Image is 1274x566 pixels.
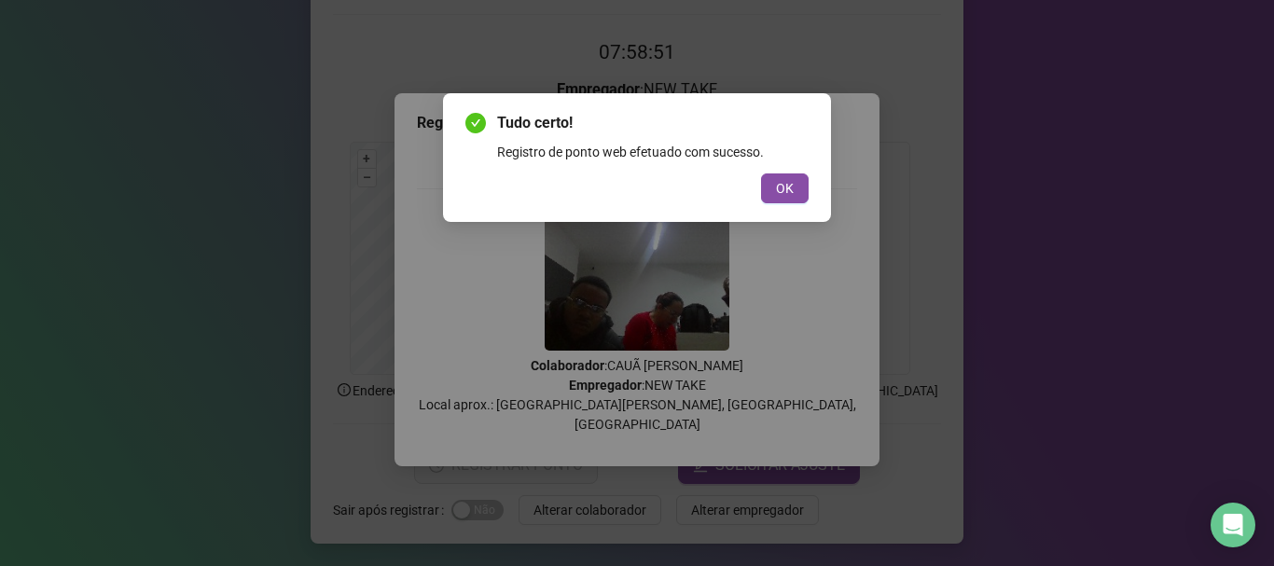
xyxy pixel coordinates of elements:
span: Tudo certo! [497,112,809,134]
div: Open Intercom Messenger [1211,503,1255,547]
span: OK [776,178,794,199]
button: OK [761,173,809,203]
span: check-circle [465,113,486,133]
div: Registro de ponto web efetuado com sucesso. [497,142,809,162]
